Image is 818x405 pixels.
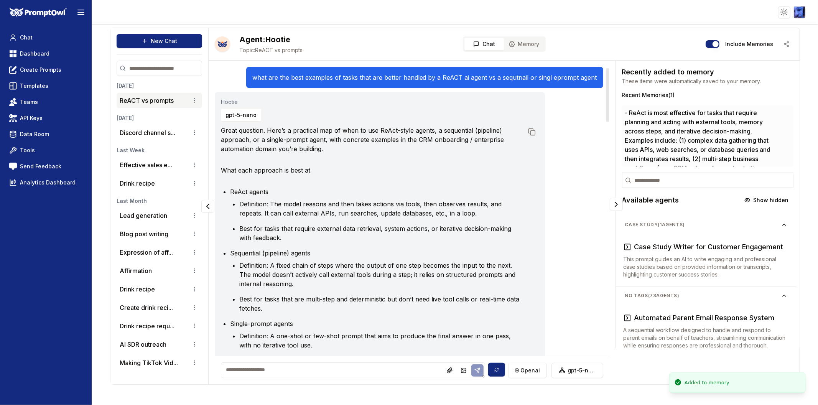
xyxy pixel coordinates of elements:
button: case study(1agents) [619,219,793,231]
img: Bot [215,36,230,52]
p: Sequential (pipeline) agents [230,249,523,258]
a: Create Prompts [6,63,86,77]
p: Great question. Here’s a practical map of when to use ReAct-style agents, a sequential (pipeline)... [221,126,523,153]
button: Conversation options [190,229,199,239]
span: Tools [20,147,35,154]
span: Teams [20,98,38,106]
div: Added to memory [685,379,729,387]
button: Conversation options [190,179,199,188]
span: openai [521,367,540,374]
p: Single-prompt agents [230,319,523,328]
span: Dashboard [20,50,49,58]
button: gpt-5-nano [221,109,261,121]
button: Conversation options [190,96,199,105]
p: Drink recipe [120,285,155,294]
button: Collapse panel [610,198,623,211]
span: Chat [20,34,33,41]
li: Best for tasks that require external data retrieval, system actions, or iterative decision-making... [239,224,523,242]
a: Data Room [6,127,86,141]
p: Blog post writing [120,229,168,239]
button: Discord channel s... [120,128,175,137]
span: Memory [518,40,540,48]
p: Affirmation [120,266,152,275]
p: ReACT vs prompts [120,96,174,105]
span: No Tags ( 73 agents) [625,293,781,299]
p: These items were automatically saved to your memory. [622,77,793,85]
h2: Recently added to memory [622,67,793,77]
span: Create Prompts [20,66,61,74]
span: API Keys [20,114,43,122]
button: Conversation options [190,266,199,275]
p: AI SDR outreach [120,340,166,349]
span: Show hidden [754,196,789,204]
img: PromptOwl [10,8,67,17]
span: gpt-5-nano [568,367,597,374]
button: Sync model selection with the edit page [488,363,505,377]
li: Best for tasks that are multi-step and deterministic but don’t need live tool calls or real-time ... [239,295,523,313]
button: Effective sales e... [120,160,172,170]
p: This prompt guides an AI to write engaging and professional case studies based on provided inform... [624,255,789,278]
button: openai [508,363,547,378]
img: feedback [9,163,17,170]
a: Dashboard [6,47,86,61]
p: A sequential workflow designed to handle and respond to parent emails on behalf of teachers, stre... [624,326,789,349]
img: ACg8ocLIQrZOk08NuYpm7ecFLZE0xiClguSD1EtfFjuoGWgIgoqgD8A6FQ=s96-c [794,7,805,18]
button: Conversation options [190,303,199,312]
a: Tools [6,143,86,157]
h3: [DATE] [117,114,202,122]
a: Chat [6,31,86,44]
button: Create drink reci... [120,303,173,312]
li: Definition: A one-shot or few-shot prompt that aims to produce the final answer in one pass, with... [239,331,523,350]
a: Templates [6,79,86,93]
button: Conversation options [190,248,199,257]
label: Include memories in the messages below [726,41,774,47]
button: Show hidden [740,194,793,206]
h3: [DATE] [117,82,202,90]
a: Analytics Dashboard [6,176,86,189]
button: Conversation options [190,128,199,137]
span: Agent used for this conversation [221,98,535,106]
a: Teams [6,95,86,109]
h3: Last Week [117,147,202,154]
button: Drink recipe requ... [120,321,174,331]
h2: Hootie [239,34,303,45]
button: Conversation options [190,211,199,220]
button: Include memories in the messages below [706,40,719,48]
button: Conversation options [190,160,199,170]
button: Conversation options [190,321,199,331]
p: ReAct agents [230,187,523,196]
span: Templates [20,82,48,90]
span: ReACT vs prompts [239,46,303,54]
p: What each approach is best at [221,166,523,175]
p: Drink recipe [120,179,155,188]
span: Analytics Dashboard [20,179,76,186]
h2: Available agents [622,195,679,206]
h3: Case Study Writer for Customer Engagement [634,242,783,252]
h3: Automated Parent Email Response System [634,313,775,323]
p: Lead generation [120,211,167,220]
button: No Tags(73agents) [619,290,793,302]
span: Data Room [20,130,49,138]
button: Conversation options [190,285,199,294]
li: Definition: A fixed chain of steps where the output of one step becomes the input to the next. Th... [239,261,523,288]
h3: Recent Memories ( 1 ) [622,91,793,99]
button: New Chat [117,34,202,48]
button: Talk with Hootie [215,36,230,52]
span: Send Feedback [20,163,61,170]
p: what are the best examples of tasks that are better handled by a ReACT ai agent vs a sequtnail or... [252,73,597,82]
li: Definition: The model reasons and then takes actions via tools, then observes results, and repeat... [239,199,523,218]
button: Collapse panel [201,200,214,213]
span: - ReAct is most effective for tasks that require planning and acting with external tools, memory ... [625,108,781,274]
a: API Keys [6,111,86,125]
button: Conversation options [190,358,199,367]
button: Conversation options [190,340,199,349]
a: Send Feedback [6,160,86,173]
span: Chat [482,40,495,48]
button: Expression of aff... [120,248,173,257]
h3: Last Month [117,197,202,205]
span: case study ( 1 agents) [625,222,781,228]
button: gpt-5-nano [551,363,603,378]
button: Making TikTok Vid... [120,358,178,367]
